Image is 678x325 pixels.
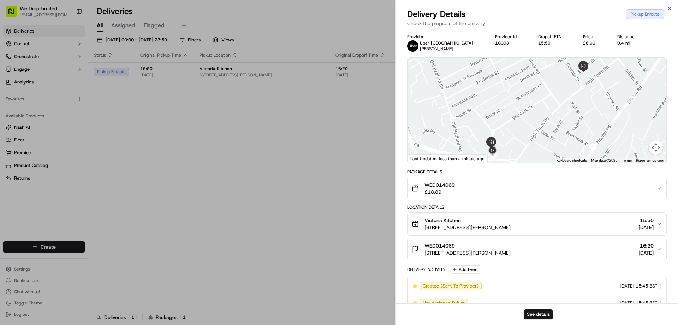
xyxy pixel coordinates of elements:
span: [STREET_ADDRESS][PERSON_NAME] [424,249,511,256]
div: 📗 [7,159,13,164]
span: Knowledge Base [14,158,54,165]
img: Google [409,154,433,163]
span: 15:45 BST [636,283,658,289]
div: Last Updated: less than a minute ago [408,154,488,163]
span: [PERSON_NAME] [PERSON_NAME] [22,110,94,115]
img: 1736555255976-a54dd68f-1ca7-489b-9aae-adbdc363a1c4 [14,110,20,116]
span: WED014069 [424,181,455,188]
div: Start new chat [32,68,116,75]
div: £6.00 [583,40,606,46]
img: Dianne Alexi Soriano [7,103,18,114]
button: See all [109,91,129,99]
span: Not Assigned Driver [423,300,465,306]
span: WED014069 [424,242,455,249]
div: 15:59 [538,40,572,46]
span: Victoria Kitchen [424,217,461,224]
span: • [95,110,97,115]
button: Victoria Kitchen[STREET_ADDRESS][PERSON_NAME]15:50[DATE] [408,213,666,235]
button: Keyboard shortcuts [557,158,587,163]
span: £18.89 [424,188,455,196]
div: 💻 [60,159,65,164]
span: [DATE] [63,129,77,134]
span: 15:45 BST [636,300,658,306]
span: 15:50 [638,217,654,224]
span: [DATE] [638,224,654,231]
input: Got a question? Start typing here... [18,46,127,53]
div: Delivery Activity [407,267,446,272]
img: 9188753566659_6852d8bf1fb38e338040_72.png [15,68,28,80]
span: [PERSON_NAME] [420,46,453,52]
span: Delivery Details [407,8,466,20]
span: Created (Sent To Provider) [423,283,478,289]
img: Masood Aslam [7,122,18,133]
a: Report a map error [636,158,664,162]
div: Distance [617,34,645,40]
div: Location Details [407,204,667,210]
button: Map camera controls [649,140,663,155]
span: Map data ©2025 [591,158,618,162]
span: 16:20 [638,242,654,249]
img: Nash [7,7,21,21]
span: [PERSON_NAME] [22,129,57,134]
div: Provider [407,34,484,40]
a: Terms (opens in new tab) [622,158,632,162]
img: 1736555255976-a54dd68f-1ca7-489b-9aae-adbdc363a1c4 [14,129,20,135]
div: Package Details [407,169,667,175]
span: [DATE] [620,300,634,306]
img: 1736555255976-a54dd68f-1ca7-489b-9aae-adbdc363a1c4 [7,68,20,80]
a: Open this area in Google Maps (opens a new window) [409,154,433,163]
span: [STREET_ADDRESS][PERSON_NAME] [424,224,511,231]
button: See details [524,309,553,319]
button: WED014069£18.89 [408,177,666,200]
span: [DATE] [638,249,654,256]
span: API Documentation [67,158,113,165]
span: [DATE] [620,283,634,289]
span: Pylon [70,175,85,181]
div: We're available if you need us! [32,75,97,80]
div: Dropoff ETA [538,34,572,40]
button: Start new chat [120,70,129,78]
div: Provider Id [495,34,527,40]
span: • [59,129,61,134]
p: Check the progress of the delivery [407,20,667,27]
p: Uber [GEOGRAPHIC_DATA] [420,40,473,46]
button: Add Event [450,265,481,274]
a: Powered byPylon [50,175,85,181]
div: 2 [488,153,497,162]
button: WED014069[STREET_ADDRESS][PERSON_NAME]16:20[DATE] [408,238,666,261]
span: [DATE] [99,110,113,115]
div: Past conversations [7,92,47,98]
button: 1CC98 [495,40,509,46]
img: uber-new-logo.jpeg [407,40,418,52]
div: 0.4 mi [617,40,645,46]
p: Welcome 👋 [7,28,129,40]
a: 💻API Documentation [57,155,116,168]
div: Price [583,34,606,40]
a: 📗Knowledge Base [4,155,57,168]
div: 1 [627,94,636,103]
